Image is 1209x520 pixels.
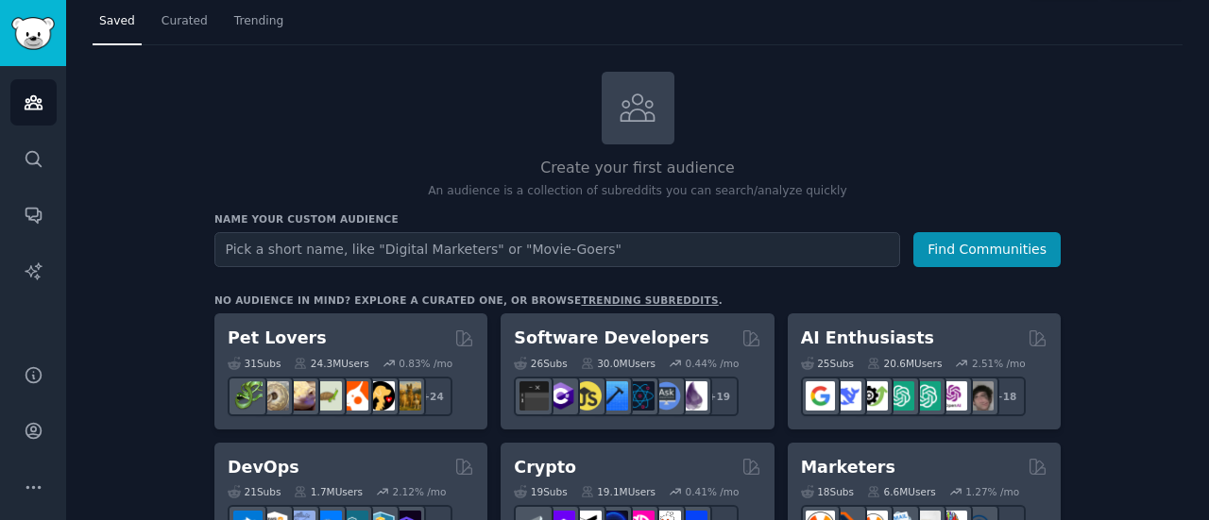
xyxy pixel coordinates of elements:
img: OpenAIDev [938,381,967,411]
h2: Pet Lovers [228,327,327,350]
div: 1.7M Users [294,485,363,498]
span: Saved [99,13,135,30]
img: dogbreed [392,381,421,411]
img: learnjavascript [572,381,602,411]
h2: Create your first audience [214,157,1061,180]
img: elixir [678,381,707,411]
span: Trending [234,13,283,30]
div: 18 Sub s [801,485,854,498]
a: Saved [93,7,142,45]
h3: Name your custom audience [214,212,1061,226]
img: GummySearch logo [11,17,55,50]
div: 2.51 % /mo [972,357,1026,370]
div: + 18 [986,377,1026,416]
a: trending subreddits [581,294,718,306]
img: csharp [546,381,575,411]
img: GoogleGeminiAI [806,381,835,411]
img: reactnative [625,381,655,411]
div: 19 Sub s [514,485,567,498]
div: 0.44 % /mo [686,357,740,370]
img: DeepSeek [832,381,861,411]
h2: DevOps [228,456,299,479]
div: 25 Sub s [801,357,854,370]
a: Trending [228,7,290,45]
img: leopardgeckos [286,381,315,411]
img: chatgpt_promptDesign [885,381,914,411]
img: PetAdvice [366,381,395,411]
a: Curated [155,7,214,45]
img: iOSProgramming [599,381,628,411]
h2: AI Enthusiasts [801,327,934,350]
div: 30.0M Users [581,357,656,370]
img: AItoolsCatalog [859,381,888,411]
div: 20.6M Users [867,357,942,370]
div: 2.12 % /mo [393,485,447,498]
img: software [519,381,549,411]
button: Find Communities [913,232,1061,267]
img: AskComputerScience [652,381,681,411]
div: 31 Sub s [228,357,281,370]
div: 0.83 % /mo [399,357,452,370]
div: No audience in mind? Explore a curated one, or browse . [214,294,723,307]
span: Curated [162,13,208,30]
div: 6.6M Users [867,485,936,498]
div: 24.3M Users [294,357,368,370]
h2: Software Developers [514,327,708,350]
h2: Crypto [514,456,576,479]
img: ArtificalIntelligence [964,381,994,411]
img: chatgpt_prompts_ [911,381,941,411]
div: 26 Sub s [514,357,567,370]
div: 1.27 % /mo [965,485,1019,498]
input: Pick a short name, like "Digital Marketers" or "Movie-Goers" [214,232,900,267]
div: + 19 [699,377,739,416]
h2: Marketers [801,456,895,479]
p: An audience is a collection of subreddits you can search/analyze quickly [214,183,1061,200]
div: 0.41 % /mo [686,485,740,498]
div: 19.1M Users [581,485,656,498]
img: cockatiel [339,381,368,411]
div: 21 Sub s [228,485,281,498]
img: turtle [313,381,342,411]
img: herpetology [233,381,263,411]
div: + 24 [413,377,452,416]
img: ballpython [260,381,289,411]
